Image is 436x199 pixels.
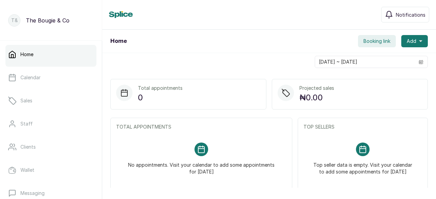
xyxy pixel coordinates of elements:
p: Staff [20,120,33,127]
a: Calendar [5,68,96,87]
svg: calendar [419,60,423,64]
p: TOTAL APPOINTMENTS [116,123,286,130]
p: Calendar [20,74,41,81]
button: Add [401,35,428,47]
p: Top seller data is empty. Visit your calendar to add some appointments for [DATE] [312,156,414,175]
p: No appointments. Visit your calendar to add some appointments for [DATE] [124,156,278,175]
p: Wallet [20,167,34,173]
input: Select date [315,56,415,68]
p: Clients [20,144,36,150]
button: Notifications [381,7,429,22]
h1: Home [110,37,127,45]
p: The Bougie & Co [26,16,69,24]
p: Home [20,51,33,58]
a: Home [5,45,96,64]
a: Staff [5,114,96,133]
span: Add [407,38,416,45]
span: Booking link [363,38,390,45]
a: Wallet [5,161,96,180]
p: Projected sales [299,85,334,92]
button: Booking link [358,35,396,47]
a: Clients [5,137,96,156]
p: Sales [20,97,32,104]
p: Total appointments [138,85,183,92]
p: TOP SELLERS [303,123,422,130]
p: T& [11,17,18,24]
p: 0 [138,92,183,104]
p: ₦0.00 [299,92,334,104]
a: Sales [5,91,96,110]
p: Messaging [20,190,45,197]
span: Notifications [396,11,425,18]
